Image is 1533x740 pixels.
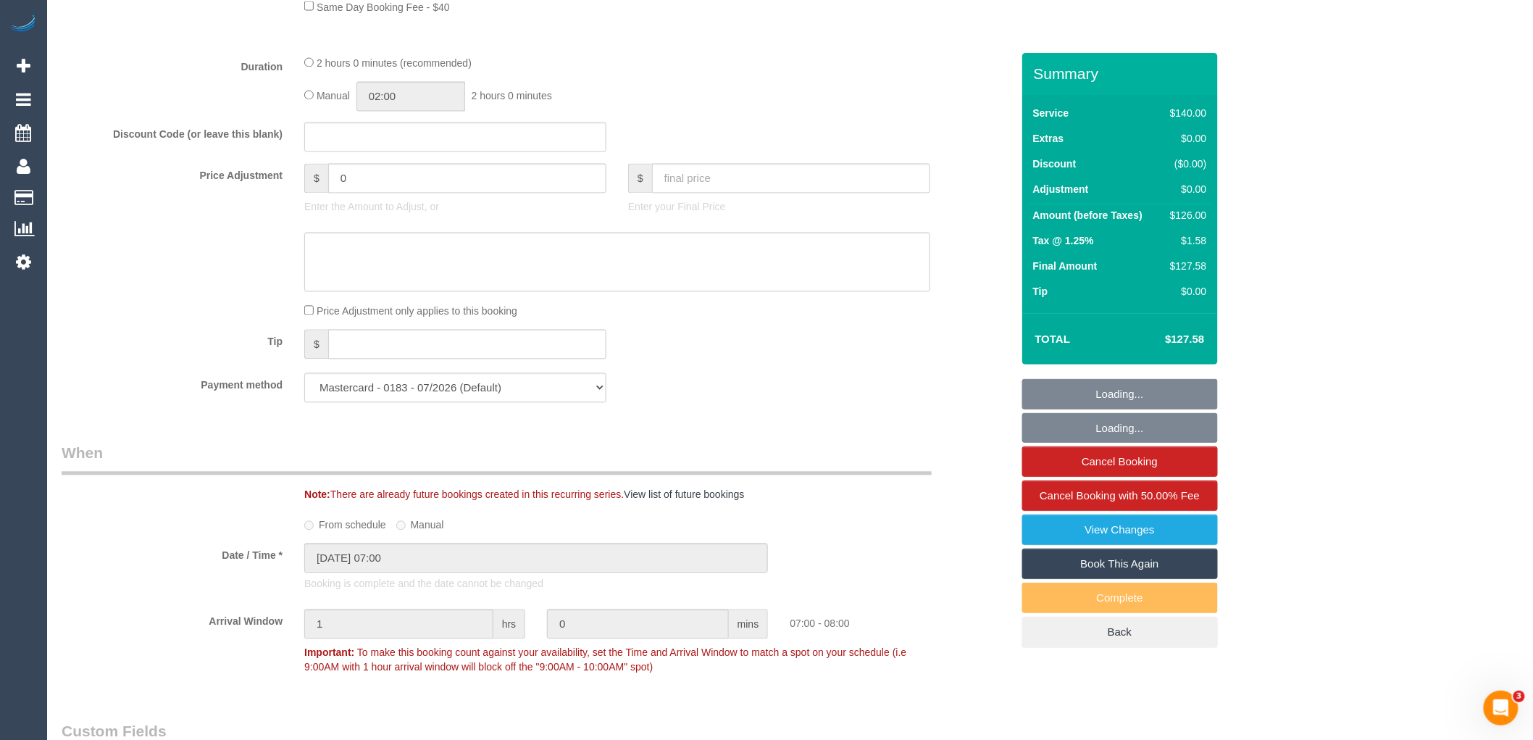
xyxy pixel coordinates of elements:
[304,577,930,591] p: Booking is complete and the date cannot be changed
[304,489,330,501] strong: Note:
[1164,233,1206,248] div: $1.58
[396,513,444,533] label: Manual
[1034,65,1211,82] h3: Summary
[317,306,517,317] span: Price Adjustment only applies to this booking
[304,647,906,673] span: To make this booking count against your availability, set the Time and Arrival Window to match a ...
[317,58,472,70] span: 2 hours 0 minutes (recommended)
[51,122,293,142] label: Discount Code (or leave this blank)
[1033,131,1064,146] label: Extras
[1033,157,1077,171] label: Discount
[1033,259,1098,273] label: Final Amount
[1022,446,1218,477] a: Cancel Booking
[1484,691,1519,726] iframe: Intercom live chat
[304,544,768,573] input: DD/MM/YYYY HH:MM
[1164,157,1206,171] div: ($0.00)
[51,610,293,629] label: Arrival Window
[51,330,293,349] label: Tip
[51,55,293,75] label: Duration
[1033,208,1143,223] label: Amount (before Taxes)
[1022,515,1218,545] a: View Changes
[472,91,552,102] span: 2 hours 0 minutes
[304,330,328,359] span: $
[1121,333,1204,346] h4: $127.58
[779,610,1022,631] div: 07:00 - 08:00
[51,164,293,183] label: Price Adjustment
[1164,259,1206,273] div: $127.58
[493,610,525,639] span: hrs
[1164,284,1206,299] div: $0.00
[628,164,652,194] span: $
[1033,233,1094,248] label: Tax @ 1.25%
[1033,182,1089,196] label: Adjustment
[1033,106,1069,120] label: Service
[1164,182,1206,196] div: $0.00
[51,544,293,563] label: Date / Time *
[729,610,769,639] span: mins
[293,488,1022,502] div: There are already future bookings created in this recurring series.
[1164,106,1206,120] div: $140.00
[1033,284,1048,299] label: Tip
[624,489,744,501] a: View list of future bookings
[304,164,328,194] span: $
[304,200,606,215] p: Enter the Amount to Adjust, or
[1022,549,1218,579] a: Book This Again
[304,521,314,531] input: From schedule
[62,443,932,475] legend: When
[1164,208,1206,223] div: $126.00
[628,200,930,215] p: Enter your Final Price
[317,1,450,13] span: Same Day Booking Fee - $40
[1040,489,1200,502] span: Cancel Booking with 50.00% Fee
[51,373,293,393] label: Payment method
[652,164,930,194] input: final price
[304,513,386,533] label: From schedule
[1035,333,1071,345] strong: Total
[1164,131,1206,146] div: $0.00
[1022,617,1218,647] a: Back
[9,14,38,35] img: Automaid Logo
[317,91,350,102] span: Manual
[1513,691,1525,702] span: 3
[396,521,406,531] input: Manual
[304,647,354,659] strong: Important:
[1022,481,1218,511] a: Cancel Booking with 50.00% Fee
